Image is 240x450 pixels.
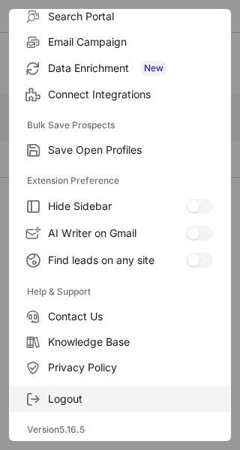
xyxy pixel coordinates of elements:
[9,386,231,412] label: Logout
[48,392,213,406] span: Logout
[27,280,213,304] label: Help & Support
[48,361,213,374] span: Privacy Policy
[141,61,166,76] span: New
[27,169,213,193] label: Extension Preference
[27,113,213,137] label: Bulk Save Prospects
[48,226,186,240] span: AI Writer on Gmail
[48,88,213,101] span: Connect Integrations
[9,355,231,380] label: Privacy Policy
[48,335,213,349] span: Knowledge Base
[48,10,213,23] span: Search Portal
[48,199,186,213] span: Hide Sidebar
[9,193,231,220] label: Hide Sidebar
[48,35,213,49] span: Email Campaign
[9,304,231,329] label: Contact Us
[9,137,231,163] label: Save Open Profiles
[9,29,231,55] label: Email Campaign
[9,220,231,247] label: AI Writer on Gmail
[9,82,231,107] label: Connect Integrations
[48,310,213,323] span: Contact Us
[9,329,231,355] label: Knowledge Base
[9,247,231,274] label: Find leads on any site
[48,143,213,157] span: Save Open Profiles
[9,55,231,82] label: Data Enrichment New
[9,4,231,29] label: Search Portal
[48,253,186,267] span: Find leads on any site
[48,61,213,76] span: Data Enrichment
[9,418,231,442] div: Version 5.16.5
